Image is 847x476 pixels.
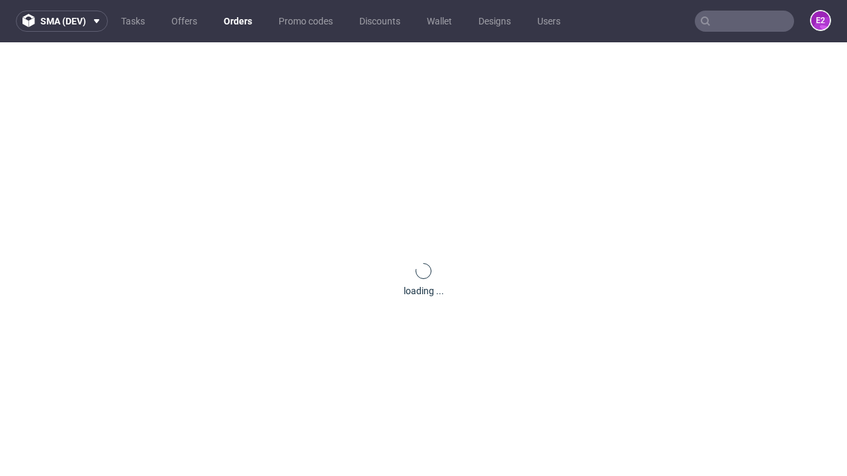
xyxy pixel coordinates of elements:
div: loading ... [404,284,444,297]
button: sma (dev) [16,11,108,32]
figcaption: e2 [811,11,830,30]
a: Offers [163,11,205,32]
a: Tasks [113,11,153,32]
a: Designs [470,11,519,32]
a: Promo codes [271,11,341,32]
a: Discounts [351,11,408,32]
a: Orders [216,11,260,32]
a: Users [529,11,568,32]
span: sma (dev) [40,17,86,26]
a: Wallet [419,11,460,32]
